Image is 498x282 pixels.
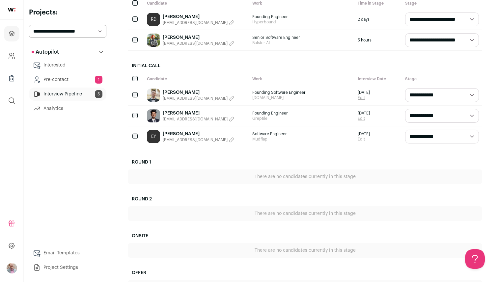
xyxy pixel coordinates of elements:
[4,48,19,64] a: Company and ATS Settings
[7,263,17,273] button: Open dropdown
[95,90,102,98] span: 5
[163,20,228,25] span: [EMAIL_ADDRESS][DOMAIN_NAME]
[128,206,482,221] div: There are no candidates currently in this stage
[354,9,402,30] div: 2 days
[252,95,351,100] span: [DOMAIN_NAME]
[402,73,482,85] div: Stage
[29,45,106,59] button: Autopilot
[252,90,351,95] span: Founding Software Engineer
[163,131,234,137] a: [PERSON_NAME]
[252,137,351,142] span: Mudflap
[147,130,160,143] a: EY
[128,192,482,206] h2: Round 2
[128,155,482,169] h2: Round 1
[163,20,234,25] button: [EMAIL_ADDRESS][DOMAIN_NAME]
[163,110,234,116] a: [PERSON_NAME]
[163,13,234,20] a: [PERSON_NAME]
[29,246,106,260] a: Email Templates
[147,34,160,47] img: ac0492f61a15071bdef03850edcc65a2d55f28bc6cda664c8e71282b13d2cc0a.jpg
[147,89,160,102] img: 07d91366dc51fd1871200594fca3a1f43e273d1bb880da7c128c5d36e05ecb30.jpg
[252,111,351,116] span: Founding Engineer
[95,76,102,84] span: 1
[163,137,234,142] button: [EMAIL_ADDRESS][DOMAIN_NAME]
[128,266,482,280] h2: Offer
[358,131,370,137] span: [DATE]
[252,40,351,45] span: Bolster AI
[249,73,354,85] div: Work
[354,73,402,85] div: Interview Date
[128,59,482,73] h2: Initial Call
[29,59,106,72] a: Interested
[163,96,228,101] span: [EMAIL_ADDRESS][DOMAIN_NAME]
[163,41,234,46] button: [EMAIL_ADDRESS][DOMAIN_NAME]
[358,137,370,142] a: Edit
[163,96,234,101] button: [EMAIL_ADDRESS][DOMAIN_NAME]
[163,116,234,122] button: [EMAIL_ADDRESS][DOMAIN_NAME]
[29,88,106,101] a: Interview Pipeline5
[29,73,106,86] a: Pre-contact1
[358,95,370,100] a: Edit
[128,229,482,243] h2: Onsite
[32,48,59,56] p: Autopilot
[252,14,351,19] span: Founding Engineer
[147,13,160,26] a: RD
[358,90,370,95] span: [DATE]
[354,30,402,50] div: 5 hours
[465,249,485,269] iframe: Help Scout Beacon - Open
[358,116,370,121] a: Edit
[4,26,19,41] a: Projects
[163,34,234,41] a: [PERSON_NAME]
[29,102,106,115] a: Analytics
[252,35,351,40] span: Senior Software Engineer
[29,8,106,17] h2: Projects:
[163,41,228,46] span: [EMAIL_ADDRESS][DOMAIN_NAME]
[252,131,351,137] span: Software Engineer
[252,19,351,25] span: Hyperbound
[128,169,482,184] div: There are no candidates currently in this stage
[144,73,249,85] div: Candidate
[128,243,482,258] div: There are no candidates currently in this stage
[4,70,19,86] a: Company Lists
[8,8,15,12] img: wellfound-shorthand-0d5821cbd27db2630d0214b213865d53afaa358527fdda9d0ea32b1df1b89c2c.svg
[358,111,370,116] span: [DATE]
[29,261,106,274] a: Project Settings
[163,89,234,96] a: [PERSON_NAME]
[163,137,228,142] span: [EMAIL_ADDRESS][DOMAIN_NAME]
[252,116,351,121] span: Greptile
[7,263,17,273] img: 190284-medium_jpg
[163,116,228,122] span: [EMAIL_ADDRESS][DOMAIN_NAME]
[147,109,160,122] img: 50bc01605b1936cf059a5414d97511ae692091ee8c745d203e7e471647c276bd.jpg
